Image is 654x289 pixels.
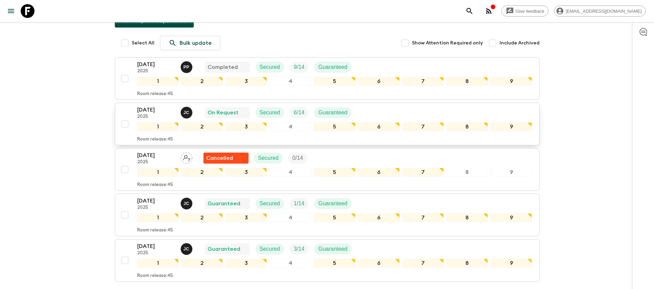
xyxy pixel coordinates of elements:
div: 6 [358,259,400,268]
div: 5 [314,122,355,131]
div: 6 [358,213,400,222]
span: Julio Camacho [181,200,194,205]
button: [DATE]2025Pabel PerezCompletedSecuredTrip FillGuaranteed123456789Room release:45 [115,57,540,100]
div: 2 [181,122,223,131]
div: 6 [358,77,400,86]
div: 6 [358,122,400,131]
button: JC [181,107,194,118]
p: 9 / 14 [294,63,304,71]
div: Secured [255,62,284,73]
span: Include Archived [500,40,540,47]
p: 2025 [137,205,175,210]
span: Julio Camacho [181,109,194,114]
div: 2 [181,77,223,86]
p: Guaranteed [208,199,240,208]
button: JC [181,198,194,209]
p: [DATE] [137,60,175,69]
p: Secured [260,199,280,208]
p: [DATE] [137,151,175,159]
a: Bulk update [160,36,220,50]
div: 8 [446,213,488,222]
span: [EMAIL_ADDRESS][DOMAIN_NAME] [562,9,645,14]
p: Guaranteed [208,245,240,253]
div: 8 [446,77,488,86]
p: J C [183,110,189,115]
div: 4 [270,77,311,86]
div: 1 [137,168,179,177]
p: 2025 [137,114,175,120]
div: 1 [137,259,179,268]
div: Trip Fill [290,107,309,118]
div: Secured [255,198,284,209]
p: 2025 [137,250,175,256]
p: J C [183,246,189,252]
p: 2025 [137,159,175,165]
div: 5 [314,259,355,268]
div: 8 [446,259,488,268]
div: 9 [491,259,532,268]
button: JC [181,243,194,255]
div: Trip Fill [290,198,309,209]
p: Completed [208,63,238,71]
div: 4 [270,168,311,177]
div: 9 [491,213,532,222]
p: Room release: 45 [137,182,173,188]
div: 2 [181,213,223,222]
p: On Request [208,109,239,117]
div: 9 [491,122,532,131]
button: [DATE]2025Julio CamachoGuaranteedSecuredTrip FillGuaranteed123456789Room release:45 [115,239,540,282]
div: [EMAIL_ADDRESS][DOMAIN_NAME] [554,6,646,17]
div: 7 [402,213,444,222]
p: Bulk update [180,39,212,47]
span: Give feedback [512,9,548,14]
div: 2 [181,259,223,268]
div: 1 [137,213,179,222]
p: 1 / 14 [294,199,304,208]
div: 7 [402,77,444,86]
p: 3 / 14 [294,245,304,253]
div: 1 [137,77,179,86]
p: Secured [260,245,280,253]
div: 3 [225,122,267,131]
div: 3 [225,259,267,268]
a: Give feedback [501,6,549,17]
button: [DATE]2025Julio CamachoGuaranteedSecuredTrip FillGuaranteed123456789Room release:45 [115,194,540,236]
button: menu [4,4,18,18]
span: Show Attention Required only [412,40,483,47]
div: 7 [402,259,444,268]
p: Room release: 45 [137,91,173,97]
span: Select All [132,40,154,47]
button: [DATE]2025Assign pack leaderFlash Pack cancellationSecuredTrip Fill123456789Room release:45 [115,148,540,191]
div: 9 [491,168,532,177]
div: 8 [446,122,488,131]
span: Assign pack leader [181,154,192,160]
p: Room release: 45 [137,228,173,233]
p: [DATE] [137,197,175,205]
div: Secured [254,153,283,164]
div: 1 [137,122,179,131]
div: Secured [255,244,284,255]
span: Pabel Perez [181,63,194,69]
p: 2025 [137,69,175,74]
div: 3 [225,77,267,86]
div: 5 [314,77,355,86]
p: Cancelled [206,154,233,162]
button: [DATE]2025Julio CamachoOn RequestSecuredTrip FillGuaranteed123456789Room release:45 [115,103,540,145]
div: Flash Pack cancellation [203,153,249,164]
span: Julio Camacho [181,245,194,251]
div: 5 [314,168,355,177]
div: 5 [314,213,355,222]
div: 4 [270,122,311,131]
div: Trip Fill [290,62,309,73]
p: J C [183,201,189,206]
div: 2 [181,168,223,177]
div: Secured [255,107,284,118]
p: Guaranteed [318,199,348,208]
div: 8 [446,168,488,177]
div: 7 [402,168,444,177]
button: search adventures [463,4,476,18]
div: 3 [225,168,267,177]
p: Room release: 45 [137,137,173,142]
p: 6 / 14 [294,109,304,117]
div: 4 [270,259,311,268]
